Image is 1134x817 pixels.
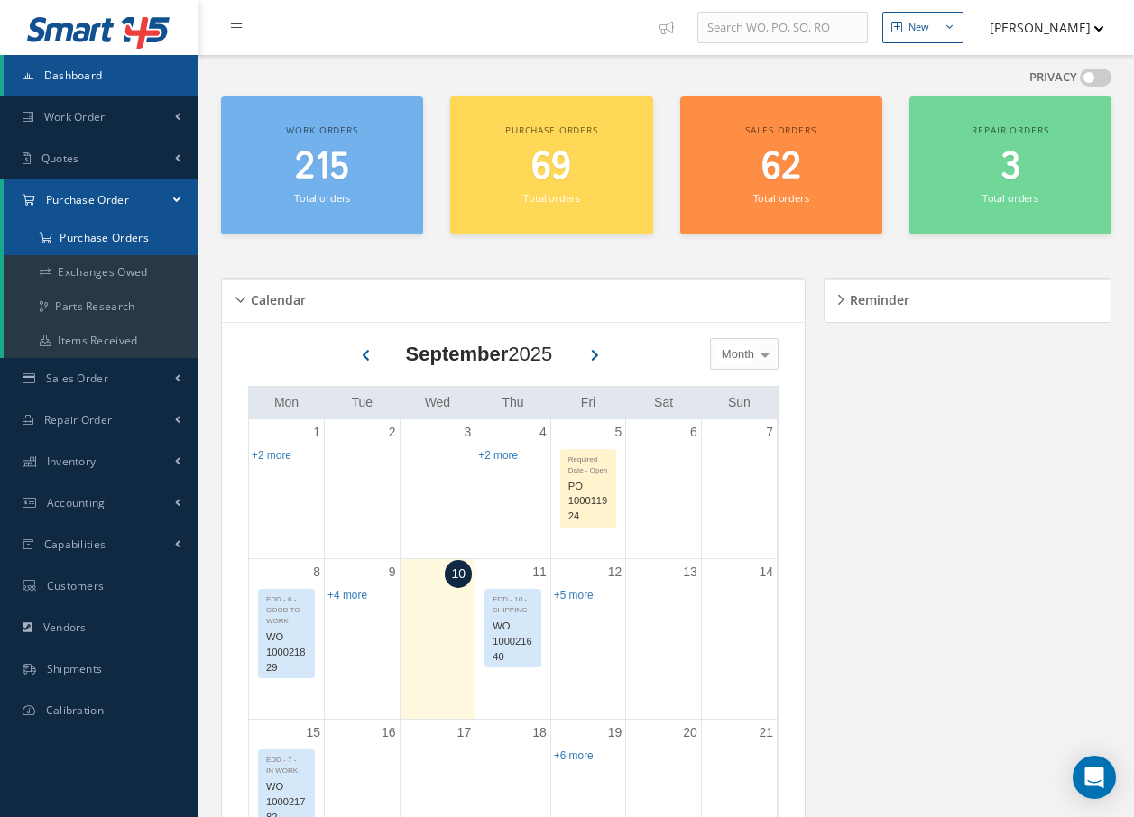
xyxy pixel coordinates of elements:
label: PRIVACY [1029,69,1077,87]
a: Wednesday [421,391,455,414]
a: September 15, 2025 [302,720,324,746]
a: September 9, 2025 [385,559,400,585]
a: Friday [577,391,599,414]
a: September 6, 2025 [687,419,701,445]
div: PO 100011924 [561,476,616,527]
span: Accounting [47,495,106,510]
a: Tuesday [348,391,377,414]
a: Sunday [724,391,754,414]
td: September 10, 2025 [400,558,475,720]
div: WO 100021829 [259,627,314,677]
span: Shipments [47,661,103,676]
span: Month [717,345,754,363]
a: Saturday [650,391,677,414]
td: September 14, 2025 [701,558,777,720]
a: Purchase Order [4,179,198,221]
span: Sales Order [46,371,108,386]
a: September 11, 2025 [529,559,550,585]
a: Work orders 215 Total orders [221,96,423,234]
a: Purchase orders 69 Total orders [450,96,652,234]
a: Dashboard [4,55,198,96]
h5: Reminder [844,287,909,308]
a: Purchase Orders [4,221,198,255]
span: Dashboard [44,68,103,83]
a: Show 5 more events [554,589,594,601]
a: September 10, 2025 [445,560,472,588]
span: Purchase orders [505,124,598,136]
div: Open Intercom Messenger [1073,756,1116,799]
a: Show 2 more events [252,449,291,462]
td: September 5, 2025 [550,419,626,559]
span: Vendors [43,620,87,635]
input: Search WO, PO, SO, RO [697,12,868,44]
a: Show 6 more events [554,749,594,762]
td: September 6, 2025 [626,419,702,559]
span: Sales orders [745,124,816,136]
a: September 12, 2025 [604,559,626,585]
a: Show 4 more events [327,589,367,601]
small: Total orders [294,191,350,205]
a: September 1, 2025 [309,419,324,445]
a: Repair orders 3 Total orders [909,96,1111,234]
span: Customers [47,578,105,593]
small: Total orders [523,191,579,205]
td: September 11, 2025 [475,558,551,720]
div: New [908,20,929,35]
div: EDD - 10 - SHIPPING [485,590,540,616]
small: Total orders [753,191,809,205]
a: Thursday [498,391,527,414]
span: Quotes [41,151,79,166]
a: September 17, 2025 [454,720,475,746]
a: Parts Research [4,289,198,324]
td: September 1, 2025 [249,419,325,559]
a: September 5, 2025 [612,419,626,445]
a: Show 2 more events [478,449,518,462]
span: 215 [295,142,349,193]
a: Monday [271,391,302,414]
span: Work orders [286,124,357,136]
a: Items Received [4,324,198,358]
span: 69 [531,142,571,193]
td: September 3, 2025 [400,419,475,559]
a: Sales orders 62 Total orders [680,96,882,234]
span: Repair orders [972,124,1048,136]
td: September 8, 2025 [249,558,325,720]
a: September 8, 2025 [309,559,324,585]
div: WO 100021640 [485,616,540,666]
span: Inventory [47,454,97,469]
a: September 18, 2025 [529,720,550,746]
span: Repair Order [44,412,113,427]
small: Total orders [982,191,1038,205]
span: 3 [1000,142,1020,193]
td: September 7, 2025 [701,419,777,559]
a: September 14, 2025 [755,559,777,585]
a: September 4, 2025 [536,419,550,445]
span: Purchase Order [46,192,129,207]
a: September 21, 2025 [755,720,777,746]
td: September 12, 2025 [550,558,626,720]
span: Capabilities [44,537,106,552]
span: Calibration [46,702,104,718]
a: September 7, 2025 [762,419,777,445]
span: Work Order [44,109,106,124]
a: September 2, 2025 [385,419,400,445]
a: September 16, 2025 [378,720,400,746]
a: September 3, 2025 [460,419,475,445]
a: September 19, 2025 [604,720,626,746]
div: EDD - 6 - GOOD TO WORK [259,590,314,627]
button: [PERSON_NAME] [973,10,1104,45]
td: September 2, 2025 [325,419,401,559]
div: Required Date - Open [561,450,616,476]
td: September 13, 2025 [626,558,702,720]
b: September [406,343,509,365]
a: September 13, 2025 [679,559,701,585]
div: EDD - 7 - IN WORK [259,750,314,776]
a: September 20, 2025 [679,720,701,746]
a: Exchanges Owed [4,255,198,289]
span: 62 [761,142,801,193]
td: September 4, 2025 [475,419,551,559]
div: 2025 [406,339,553,369]
button: New [882,12,963,43]
h5: Calendar [245,287,306,308]
td: September 9, 2025 [325,558,401,720]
